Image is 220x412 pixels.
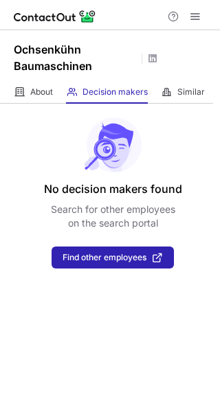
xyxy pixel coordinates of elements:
[14,8,96,25] img: ContactOut v5.3.10
[44,181,182,197] header: No decision makers found
[52,247,174,268] button: Find other employees
[63,253,146,262] span: Find other employees
[51,203,175,230] p: Search for other employees on the search portal
[83,117,142,172] img: No leads found
[82,87,148,98] span: Decision makers
[30,87,53,98] span: About
[14,41,137,74] h1: Ochsenkühn Baumaschinen
[177,87,205,98] span: Similar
